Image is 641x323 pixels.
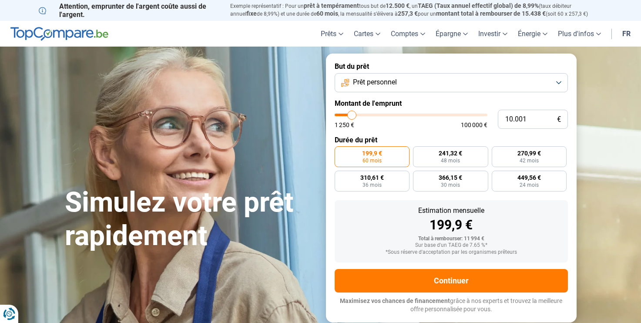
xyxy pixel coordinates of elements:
a: fr [617,21,636,47]
span: 36 mois [362,182,382,188]
span: 270,99 € [517,150,541,156]
span: 30 mois [441,182,460,188]
span: 12.500 € [386,2,409,9]
button: Continuer [335,269,568,293]
span: prêt à tempérament [304,2,359,9]
span: 257,3 € [398,10,418,17]
div: *Sous réserve d'acceptation par les organismes prêteurs [342,249,561,256]
div: Total à rembourser: 11 994 € [342,236,561,242]
span: TAEG (Taux annuel effectif global) de 8,99% [418,2,539,9]
button: Prêt personnel [335,73,568,92]
span: 100 000 € [461,122,487,128]
span: 241,32 € [439,150,462,156]
span: 310,61 € [360,175,384,181]
div: 199,9 € [342,219,561,232]
label: Montant de l'emprunt [335,99,568,108]
span: 366,15 € [439,175,462,181]
span: montant total à rembourser de 15.438 € [436,10,546,17]
img: TopCompare [10,27,108,41]
span: 60 mois [362,158,382,163]
div: Estimation mensuelle [342,207,561,214]
label: Durée du prêt [335,136,568,144]
p: Attention, emprunter de l'argent coûte aussi de l'argent. [39,2,220,19]
a: Épargne [430,21,473,47]
span: 48 mois [441,158,460,163]
a: Prêts [315,21,349,47]
a: Énergie [513,21,553,47]
span: 42 mois [520,158,539,163]
span: fixe [246,10,257,17]
p: Exemple représentatif : Pour un tous but de , un (taux débiteur annuel de 8,99%) et une durée de ... [230,2,603,18]
span: 60 mois [316,10,338,17]
div: Sur base d'un TAEG de 7.65 %* [342,242,561,249]
span: Maximisez vos chances de financement [340,297,450,304]
span: 199,9 € [362,150,382,156]
p: grâce à nos experts et trouvez la meilleure offre personnalisée pour vous. [335,297,568,314]
a: Investir [473,21,513,47]
a: Comptes [386,21,430,47]
span: 24 mois [520,182,539,188]
span: 449,56 € [517,175,541,181]
span: € [557,116,561,123]
a: Plus d'infos [553,21,606,47]
label: But du prêt [335,62,568,71]
span: Prêt personnel [353,77,397,87]
h1: Simulez votre prêt rapidement [65,186,315,253]
span: 1 250 € [335,122,354,128]
a: Cartes [349,21,386,47]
